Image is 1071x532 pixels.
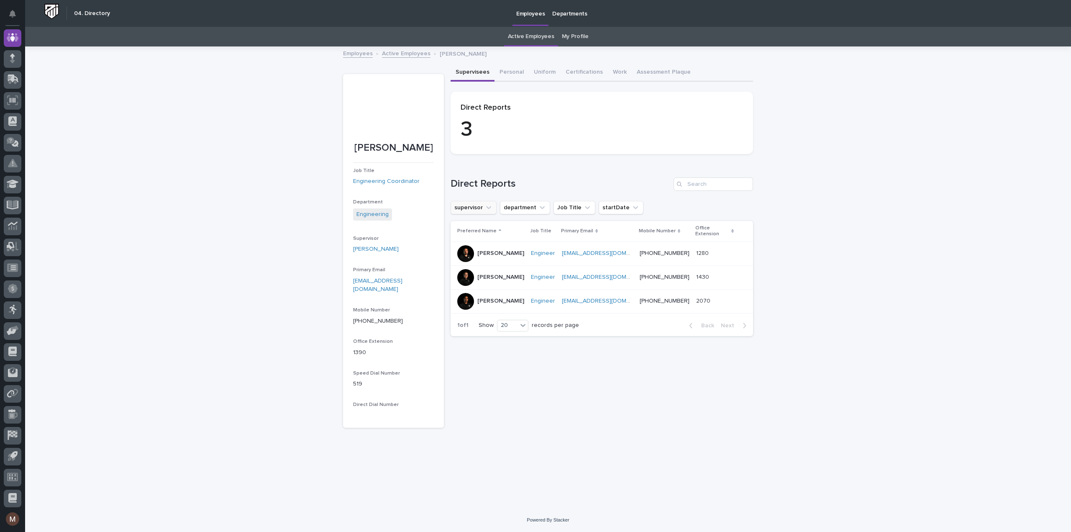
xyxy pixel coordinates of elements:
[74,10,110,17] h2: 04. Directory
[562,298,656,304] a: [EMAIL_ADDRESS][DOMAIN_NAME]
[599,201,643,214] button: startDate
[353,200,383,205] span: Department
[353,245,399,254] a: [PERSON_NAME]
[440,49,487,58] p: [PERSON_NAME]
[562,27,589,46] a: My Profile
[353,177,420,186] a: Engineering Coordinator
[353,339,393,344] span: Office Extension
[530,226,551,236] p: Job Title
[561,64,608,82] button: Certifications
[640,274,689,280] a: [PHONE_NUMBER]
[500,201,550,214] button: department
[553,201,595,214] button: Job Title
[457,226,497,236] p: Preferred Name
[451,289,753,313] tr: [PERSON_NAME]Engineer [EMAIL_ADDRESS][DOMAIN_NAME] [PHONE_NUMBER]20702070
[451,265,753,289] tr: [PERSON_NAME]Engineer [EMAIL_ADDRESS][DOMAIN_NAME] [PHONE_NUMBER]14301430
[353,380,434,388] p: 519
[10,10,21,23] div: Notifications
[353,308,390,313] span: Mobile Number
[353,278,402,293] a: [EMAIL_ADDRESS][DOMAIN_NAME]
[561,226,593,236] p: Primary Email
[461,117,743,142] p: 3
[451,201,497,214] button: supervisor
[682,322,717,329] button: Back
[356,210,389,219] a: Engineering
[353,168,374,173] span: Job Title
[353,267,385,272] span: Primary Email
[353,318,403,324] a: [PHONE_NUMBER]
[527,517,569,522] a: Powered By Stacker
[508,27,554,46] a: Active Employees
[639,226,676,236] p: Mobile Number
[531,274,555,281] a: Engineer
[608,64,632,82] button: Work
[721,323,739,329] span: Next
[497,321,518,330] div: 20
[4,5,21,23] button: Notifications
[696,272,711,281] p: 1430
[696,248,710,257] p: 1280
[343,48,373,58] a: Employees
[632,64,696,82] button: Assessment Plaque
[382,48,430,58] a: Active Employees
[44,4,59,19] img: Workspace Logo
[562,250,656,256] a: [EMAIL_ADDRESS][DOMAIN_NAME]
[640,298,689,304] a: [PHONE_NUMBER]
[495,64,529,82] button: Personal
[451,242,753,265] tr: [PERSON_NAME]Engineer [EMAIL_ADDRESS][DOMAIN_NAME] [PHONE_NUMBER]12801280
[353,371,400,376] span: Speed Dial Number
[531,250,555,257] a: Engineer
[717,322,753,329] button: Next
[477,298,524,305] p: [PERSON_NAME]
[529,64,561,82] button: Uniform
[461,103,743,113] p: Direct Reports
[674,177,753,191] input: Search
[4,510,21,528] button: users-avatar
[451,64,495,82] button: Supervisees
[695,224,729,239] p: Office Extension
[477,274,524,281] p: [PERSON_NAME]
[562,274,656,280] a: [EMAIL_ADDRESS][DOMAIN_NAME]
[479,322,494,329] p: Show
[532,322,579,329] p: records per page
[531,298,555,305] a: Engineer
[451,315,475,336] p: 1 of 1
[353,236,379,241] span: Supervisor
[353,348,434,357] p: 1390
[640,250,689,256] a: [PHONE_NUMBER]
[353,142,434,154] p: [PERSON_NAME]
[696,323,714,329] span: Back
[696,296,712,305] p: 2070
[353,402,399,407] span: Direct Dial Number
[477,250,524,257] p: [PERSON_NAME]
[451,178,670,190] h1: Direct Reports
